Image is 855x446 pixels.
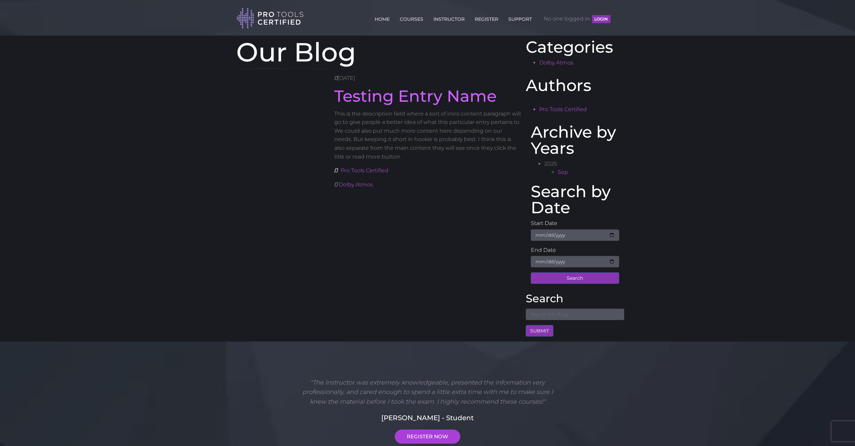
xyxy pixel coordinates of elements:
a: INSTRUCTOR [432,12,466,23]
h2: Authors [526,77,624,93]
span: No one logged in [544,9,610,29]
a: REGISTER NOW [395,430,460,444]
label: End Date [531,246,619,255]
h3: Search [526,292,624,305]
a: REGISTER [473,12,500,23]
input: Search the Blog [526,309,624,320]
button: LOGIN [592,15,610,23]
a: HOME [373,12,391,23]
a: Dolby Atmos [539,59,573,66]
a: COURSES [398,12,425,23]
h1: Our Blog [236,39,521,65]
li: 2025 [544,160,619,168]
label: Start Date [531,219,619,228]
form: Search Blog by Date [531,219,619,284]
a: Sep [558,169,568,175]
p: [DATE] [334,74,521,83]
h2: Archive by Years [531,124,619,156]
h5: [PERSON_NAME] - Student [236,413,619,423]
p: This is the description field where a sort of intro content paragraph will go to give people a be... [334,109,521,161]
a: Testing Entry Name [334,86,497,106]
p: "The Instructor was extremely knowledgeable, presented the information very professionally, and c... [294,378,562,407]
a: Pro Tools Certified [539,105,624,114]
a: SUPPORT [507,12,533,23]
h2: Search by Date [531,183,619,216]
a: Pro Tools Certified [341,167,388,174]
h2: Categories [526,39,624,55]
button: Submit [526,325,553,337]
a: Dolby Atmos [339,181,373,188]
input: Search [531,272,619,284]
img: Pro Tools Certified Logo [237,7,304,29]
